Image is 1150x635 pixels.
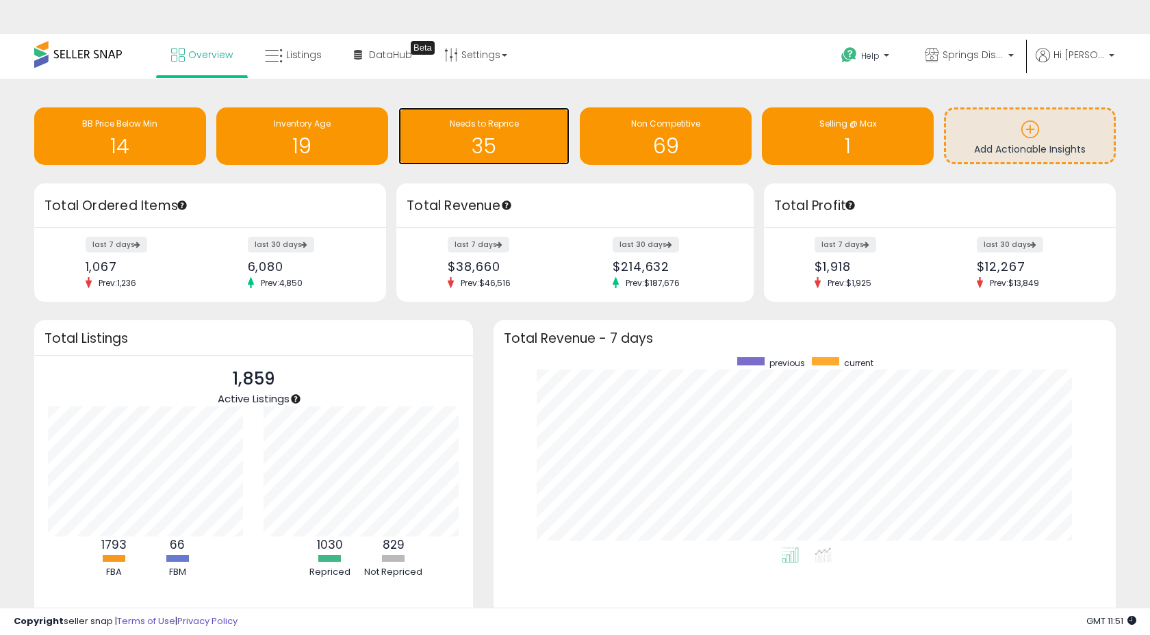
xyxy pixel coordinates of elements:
[274,118,331,129] span: Inventory Age
[223,135,381,157] h1: 19
[1086,614,1136,627] span: 2025-09-14 11:51 GMT
[819,118,877,129] span: Selling @ Max
[170,536,185,553] b: 66
[161,34,243,75] a: Overview
[41,135,199,157] h1: 14
[101,536,127,553] b: 1793
[254,277,309,289] span: Prev: 4,850
[448,259,565,274] div: $38,660
[844,357,873,369] span: current
[14,614,64,627] strong: Copyright
[983,277,1046,289] span: Prev: $13,849
[398,107,570,165] a: Needs to Reprice 35
[188,48,233,62] span: Overview
[844,199,856,211] div: Tooltip anchor
[177,614,238,627] a: Privacy Policy
[769,135,927,157] h1: 1
[317,536,343,553] b: 1030
[619,277,687,289] span: Prev: $187,676
[815,237,876,252] label: last 7 days
[290,393,302,405] div: Tooltip anchor
[34,107,206,165] a: BB Price Below Min 14
[434,34,517,75] a: Settings
[943,48,1004,62] span: Springs Distribution
[344,34,422,75] a: DataHub
[83,566,144,579] div: FBA
[255,34,332,75] a: Listings
[86,237,147,252] label: last 7 days
[14,615,238,628] div: seller snap | |
[248,237,314,252] label: last 30 days
[248,259,363,274] div: 6,080
[383,536,405,553] b: 829
[407,196,743,216] h3: Total Revenue
[44,196,376,216] h3: Total Ordered Items
[448,237,509,252] label: last 7 days
[1053,48,1105,62] span: Hi [PERSON_NAME]
[500,199,513,211] div: Tooltip anchor
[815,259,930,274] div: $1,918
[176,199,188,211] div: Tooltip anchor
[82,118,157,129] span: BB Price Below Min
[369,48,412,62] span: DataHub
[762,107,934,165] a: Selling @ Max 1
[974,142,1086,156] span: Add Actionable Insights
[454,277,517,289] span: Prev: $46,516
[286,48,322,62] span: Listings
[411,41,435,55] div: Tooltip anchor
[915,34,1024,79] a: Springs Distribution
[946,109,1114,162] a: Add Actionable Insights
[216,107,388,165] a: Inventory Age 19
[613,259,730,274] div: $214,632
[821,277,878,289] span: Prev: $1,925
[774,196,1106,216] h3: Total Profit
[613,237,679,252] label: last 30 days
[631,118,700,129] span: Non Competitive
[363,566,424,579] div: Not Repriced
[504,333,1106,344] h3: Total Revenue - 7 days
[146,566,208,579] div: FBM
[405,135,563,157] h1: 35
[977,237,1043,252] label: last 30 days
[830,36,903,79] a: Help
[769,357,805,369] span: previous
[841,47,858,64] i: Get Help
[117,614,175,627] a: Terms of Use
[977,259,1092,274] div: $12,267
[44,333,463,344] h3: Total Listings
[861,50,880,62] span: Help
[86,259,201,274] div: 1,067
[580,107,752,165] a: Non Competitive 69
[218,366,290,392] p: 1,859
[218,391,290,406] span: Active Listings
[587,135,745,157] h1: 69
[1036,48,1114,79] a: Hi [PERSON_NAME]
[299,566,361,579] div: Repriced
[450,118,519,129] span: Needs to Reprice
[92,277,143,289] span: Prev: 1,236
